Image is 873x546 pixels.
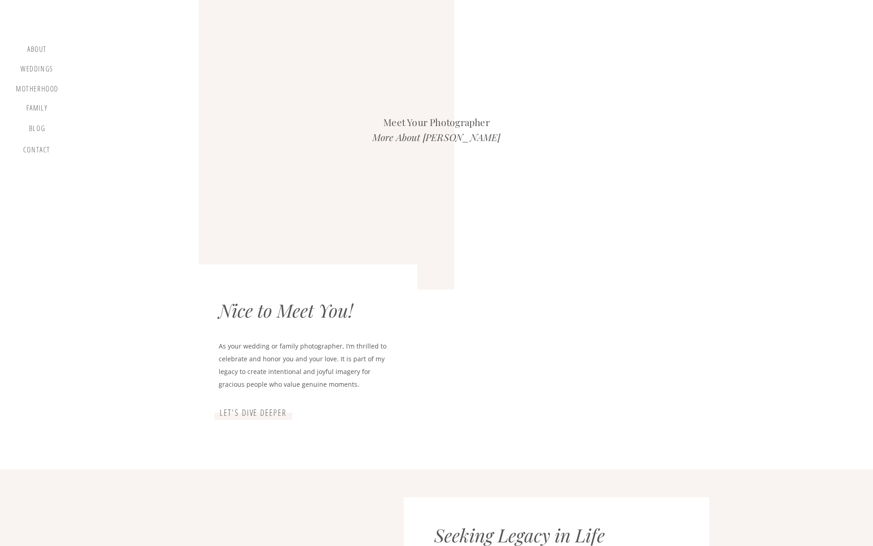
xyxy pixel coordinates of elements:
[16,85,59,95] a: motherhood
[219,299,401,326] div: Nice to Meet You!
[24,45,50,56] a: about
[24,124,50,137] a: blog
[219,408,287,419] a: Let's dive deeper
[336,115,537,130] h2: Meet Your Photographer
[372,131,500,143] i: More About [PERSON_NAME]
[20,65,54,76] a: Weddings
[20,104,54,116] a: Family
[21,146,52,158] a: contact
[219,340,396,394] p: As your wedding or family photographer, I’m thrilled to celebrate and honor you and your love. It...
